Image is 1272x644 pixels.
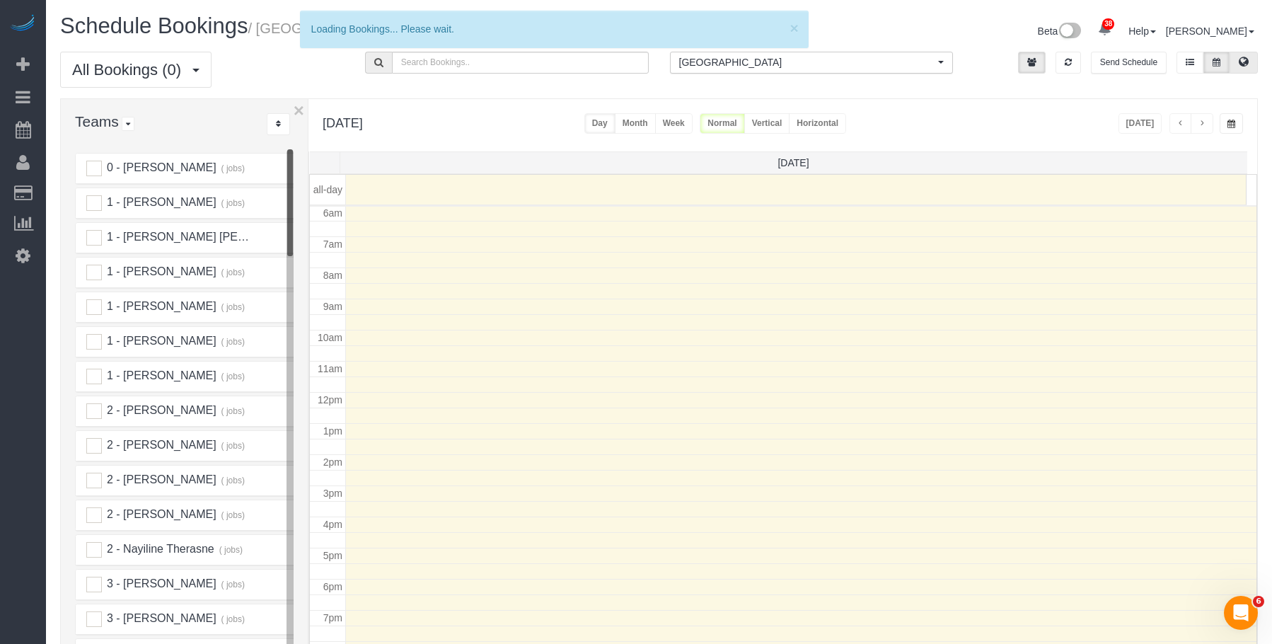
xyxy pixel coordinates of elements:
button: × [294,101,304,120]
span: 2 - [PERSON_NAME] [105,404,216,416]
a: [PERSON_NAME] [1166,25,1254,37]
span: 3pm [323,488,342,499]
span: 3 - [PERSON_NAME] [105,612,216,624]
button: Normal [700,113,744,134]
span: 1pm [323,425,342,437]
small: ( jobs) [219,510,245,520]
span: 2 - [PERSON_NAME] [105,473,216,485]
span: 2pm [323,456,342,468]
small: ( jobs) [219,441,245,451]
span: 6pm [323,581,342,592]
div: Loading Bookings... Please wait. [311,22,797,36]
span: 10am [318,332,342,343]
button: Horizontal [789,113,846,134]
small: ( jobs) [219,268,245,277]
button: Vertical [744,113,790,134]
span: [DATE] [777,157,809,168]
input: Search Bookings.. [392,52,649,74]
small: ( jobs) [219,580,245,590]
small: ( jobs) [219,406,245,416]
small: ( jobs) [219,163,245,173]
span: 3 - [PERSON_NAME] [105,577,216,590]
button: Week [655,113,693,134]
span: 2 - [PERSON_NAME] [105,508,216,520]
span: 8am [323,270,342,281]
button: [DATE] [1118,113,1162,134]
span: 1 - [PERSON_NAME] [PERSON_NAME] [105,231,312,243]
span: All Bookings (0) [72,61,188,79]
small: ( jobs) [219,337,245,347]
span: [GEOGRAPHIC_DATA] [679,55,935,69]
div: ... [267,113,290,135]
span: 6 [1253,596,1264,607]
span: 2 - [PERSON_NAME] [105,439,216,451]
small: ( jobs) [219,372,245,381]
span: 6am [323,207,342,219]
span: all-day [313,184,342,195]
small: ( jobs) [219,302,245,312]
span: 1 - [PERSON_NAME] [105,265,216,277]
ol: All Locations [670,52,954,74]
span: 1 - [PERSON_NAME] [105,335,216,347]
small: ( jobs) [219,198,245,208]
img: New interface [1058,23,1081,41]
span: 12pm [318,394,342,406]
button: Month [615,113,656,134]
small: ( jobs) [219,614,245,624]
small: ( jobs) [217,545,243,555]
span: 38 [1102,18,1114,30]
span: 1 - [PERSON_NAME] [105,369,216,381]
h2: [DATE] [323,113,363,131]
img: Automaid Logo [8,14,37,34]
span: 0 - [PERSON_NAME] [105,161,216,173]
a: Beta [1038,25,1082,37]
span: 1 - [PERSON_NAME] [105,300,216,312]
button: Day [584,113,615,134]
i: Sort Teams [276,120,281,128]
span: 9am [323,301,342,312]
button: × [790,21,799,35]
span: 1 - [PERSON_NAME] [105,196,216,208]
a: Help [1128,25,1156,37]
span: 4pm [323,519,342,530]
iframe: Intercom live chat [1224,596,1258,630]
span: 5pm [323,550,342,561]
span: 7am [323,238,342,250]
span: 7pm [323,612,342,623]
a: 38 [1091,14,1118,45]
small: ( jobs) [219,476,245,485]
button: [GEOGRAPHIC_DATA] [670,52,954,74]
button: Send Schedule [1091,52,1167,74]
span: 11am [318,363,342,374]
span: 2 - Nayiline Therasne [105,543,214,555]
button: All Bookings (0) [60,52,212,88]
span: Schedule Bookings [60,13,248,38]
small: / [GEOGRAPHIC_DATA] [248,21,404,36]
span: Teams [75,113,119,130]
